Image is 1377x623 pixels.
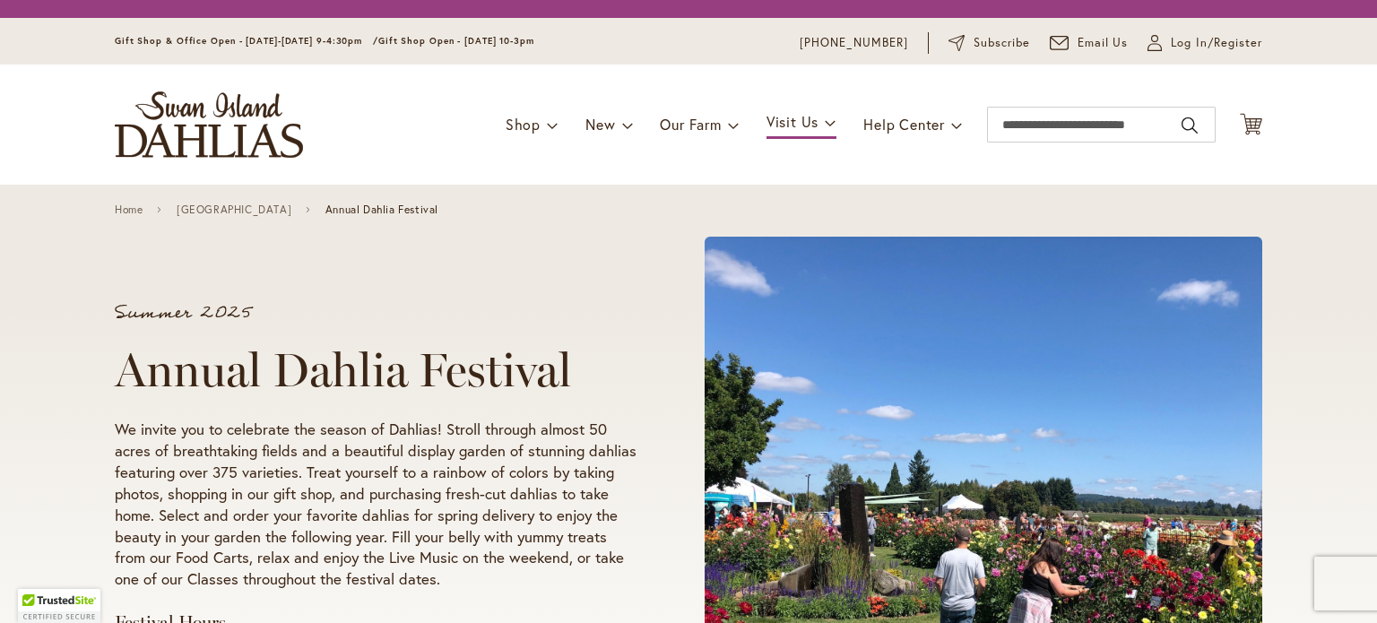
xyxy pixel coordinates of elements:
span: New [585,115,615,134]
a: Subscribe [948,34,1030,52]
span: Gift Shop & Office Open - [DATE]-[DATE] 9-4:30pm / [115,35,378,47]
span: Log In/Register [1171,34,1262,52]
a: Log In/Register [1147,34,1262,52]
a: Email Us [1050,34,1129,52]
span: Help Center [863,115,945,134]
a: store logo [115,91,303,158]
a: [PHONE_NUMBER] [800,34,908,52]
button: Search [1182,111,1198,140]
div: TrustedSite Certified [18,589,100,623]
span: Subscribe [974,34,1030,52]
span: Annual Dahlia Festival [325,203,438,216]
p: We invite you to celebrate the season of Dahlias! Stroll through almost 50 acres of breathtaking ... [115,419,637,591]
span: Shop [506,115,541,134]
span: Our Farm [660,115,721,134]
a: [GEOGRAPHIC_DATA] [177,203,291,216]
p: Summer 2025 [115,304,637,322]
span: Gift Shop Open - [DATE] 10-3pm [378,35,534,47]
span: Email Us [1078,34,1129,52]
h1: Annual Dahlia Festival [115,343,637,397]
span: Visit Us [766,112,818,131]
a: Home [115,203,143,216]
